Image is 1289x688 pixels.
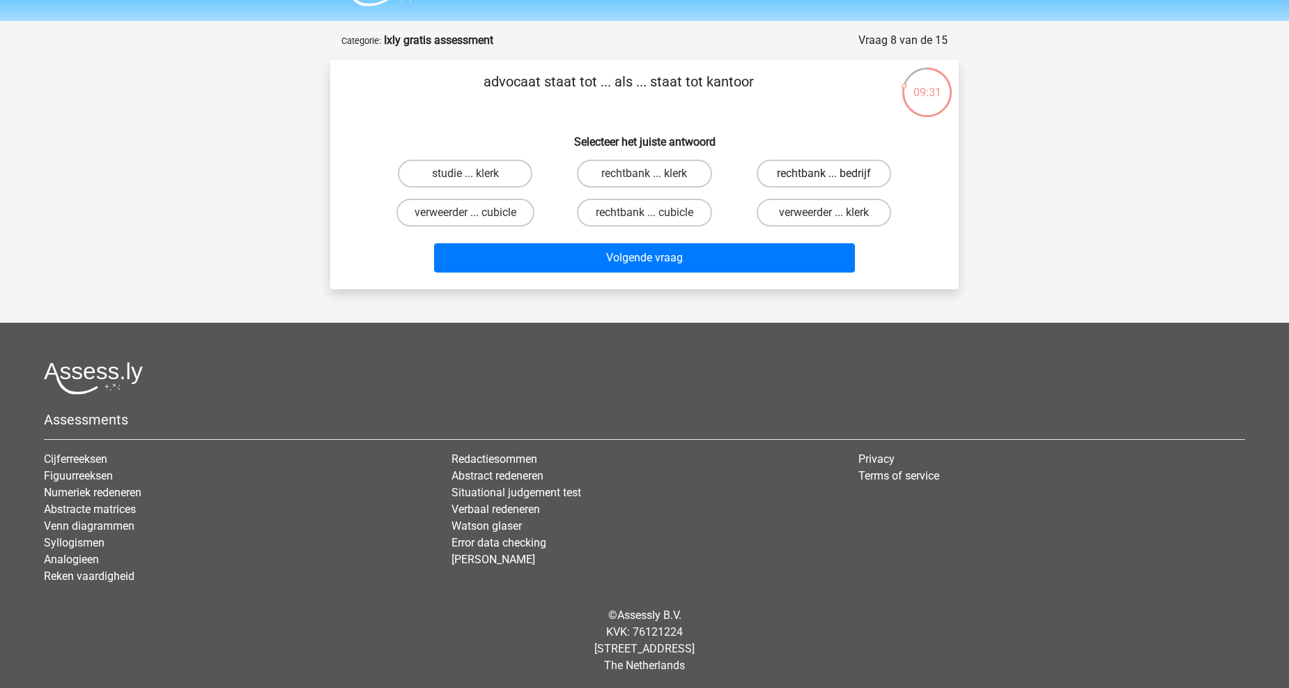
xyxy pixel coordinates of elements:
[44,452,107,466] a: Cijferreeksen
[33,596,1256,685] div: © KVK: 76121224 [STREET_ADDRESS] The Netherlands
[44,486,141,499] a: Numeriek redeneren
[44,503,136,516] a: Abstracte matrices
[617,609,681,622] a: Assessly B.V.
[44,569,134,583] a: Reken vaardigheid
[353,71,884,113] p: advocaat staat tot ... als ... staat tot kantoor
[451,536,546,549] a: Error data checking
[398,160,532,188] label: studie ... klerk
[577,160,711,188] label: rechtbank ... klerk
[434,243,856,273] button: Volgende vraag
[44,536,105,549] a: Syllogismen
[757,160,891,188] label: rechtbank ... bedrijf
[858,452,895,466] a: Privacy
[858,32,948,49] div: Vraag 8 van de 15
[858,469,939,482] a: Terms of service
[451,469,543,482] a: Abstract redeneren
[384,33,493,47] strong: Ixly gratis assessment
[451,486,581,499] a: Situational judgement test
[44,519,134,533] a: Venn diagrammen
[451,553,535,566] a: [PERSON_NAME]
[353,124,936,148] h6: Selecteer het juiste antwoord
[44,362,143,395] img: Assessly logo
[44,469,113,482] a: Figuurreeksen
[451,503,540,516] a: Verbaal redeneren
[44,411,1245,428] h5: Assessments
[757,199,891,227] label: verweerder ... klerk
[341,36,381,46] small: Categorie:
[44,553,99,566] a: Analogieen
[451,452,537,466] a: Redactiesommen
[451,519,522,533] a: Watson glaser
[901,66,953,101] div: 09:31
[396,199,534,227] label: verweerder ... cubicle
[577,199,711,227] label: rechtbank ... cubicle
